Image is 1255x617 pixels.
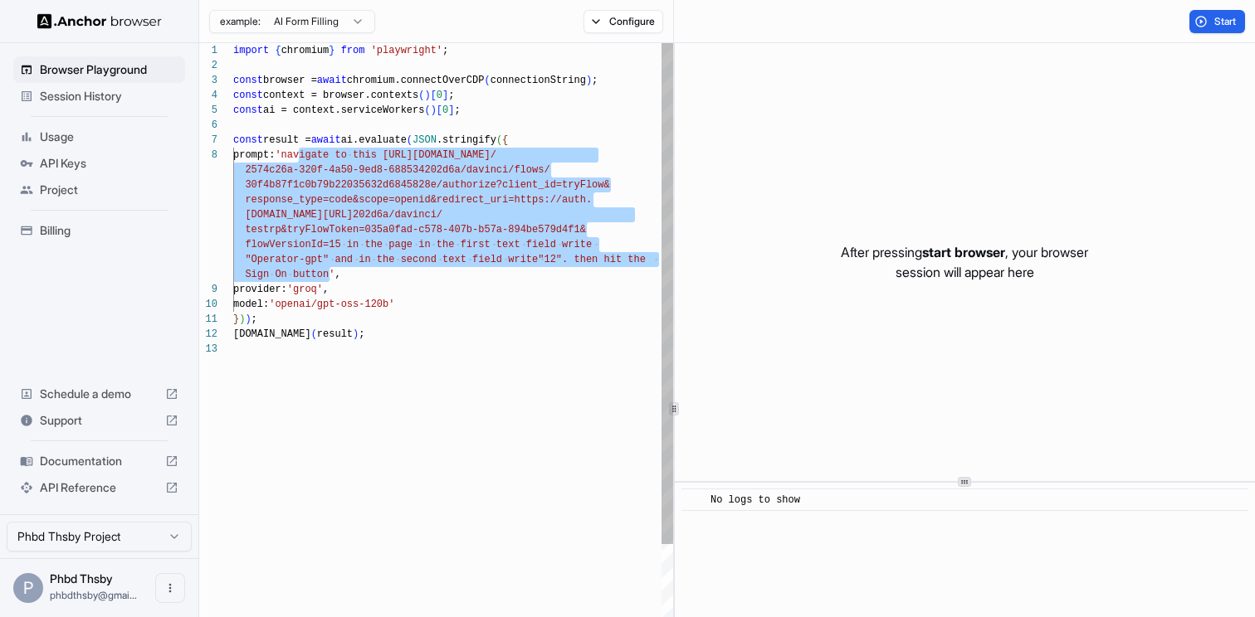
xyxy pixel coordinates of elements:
span: prompt: [233,149,275,161]
span: await [311,134,341,146]
span: Documentation [40,453,159,469]
span: ) [424,90,430,101]
div: 2 [199,58,217,73]
span: const [233,134,263,146]
div: 3 [199,73,217,88]
div: 9 [199,282,217,297]
span: ; [592,75,598,86]
span: Support [40,412,159,429]
span: browser = [263,75,317,86]
span: ; [454,104,460,116]
span: ://auth. [544,194,592,206]
span: ] [442,90,448,101]
span: from [341,45,365,56]
span: context = browser.contexts [263,90,418,101]
span: const [233,75,263,86]
div: Usage [13,124,185,150]
span: , [335,269,340,280]
span: Usage [40,129,178,145]
span: await [317,75,347,86]
span: ​ [690,492,698,508]
div: Support [13,407,185,434]
span: { [502,134,508,146]
span: ld write [544,239,592,250]
span: No logs to show [711,494,800,506]
div: 5 [199,103,217,118]
div: Session History [13,83,185,109]
span: ; [251,313,257,325]
span: testrp&tryFlowToken=035a0fad-c578-407b-b57a-894be5 [245,224,544,236]
span: } [233,313,239,325]
span: response_type=code&scope=openid&redirect_uri=https [245,194,544,206]
div: Documentation [13,448,185,474]
div: 12 [199,327,217,342]
span: [ [431,90,437,101]
span: example: [220,15,261,28]
div: API Reference [13,474,185,501]
span: "Operator-gpt" and in the second text field write [245,254,538,265]
span: ( [496,134,502,146]
span: , [323,284,329,295]
button: Open menu [155,573,185,603]
div: API Keys [13,150,185,177]
span: Sign On button' [245,269,335,280]
div: 6 [199,118,217,133]
img: Anchor Logo [37,13,162,29]
button: Start [1189,10,1245,33]
div: 4 [199,88,217,103]
span: 0 [442,104,448,116]
span: model: [233,299,269,310]
span: id=tryFlow& [544,179,609,191]
div: Browser Playground [13,56,185,83]
div: 10 [199,297,217,312]
span: { [275,45,281,56]
span: import [233,45,269,56]
span: API Keys [40,155,178,172]
div: 7 [199,133,217,148]
button: Configure [584,10,664,33]
span: ) [239,313,245,325]
div: Billing [13,217,185,244]
div: Project [13,177,185,203]
span: 'playwright' [371,45,442,56]
span: / [544,164,549,176]
span: ( [311,328,317,340]
span: Schedule a demo [40,386,159,402]
span: 2574c26a-320f-4a50-9ed8-688534202d6a/davinci/flows [245,164,544,176]
span: [DOMAIN_NAME] [233,328,311,340]
div: 1 [199,43,217,58]
div: 8 [199,148,217,163]
div: P [13,573,43,603]
span: Project [40,182,178,198]
span: ( [484,75,490,86]
span: const [233,104,263,116]
span: .stringify [437,134,496,146]
span: / [491,149,496,161]
span: ( [407,134,413,146]
span: Start [1214,15,1238,28]
span: ai.evaluate [341,134,407,146]
span: ) [431,104,437,116]
span: ) [586,75,592,86]
span: 79d4f1& [544,224,585,236]
span: Session History [40,88,178,104]
span: ; [442,45,448,56]
span: provider: [233,284,287,295]
span: flowVersionId=15 in the page in the first text fie [245,239,544,250]
span: ] [448,104,454,116]
span: connectionString [491,75,586,86]
span: JSON [413,134,437,146]
span: ( [424,104,430,116]
div: Schedule a demo [13,381,185,407]
span: chromium [281,45,330,56]
p: After pressing , your browser session will appear here [841,242,1088,282]
div: 13 [199,342,217,357]
span: "12". then hit the [538,254,646,265]
span: ) [245,313,251,325]
div: 11 [199,312,217,327]
span: 'navigate to this [URL][DOMAIN_NAME] [275,149,490,161]
span: result = [263,134,311,146]
span: Phbd Thsby [50,571,113,585]
span: start browser [922,244,1005,260]
span: chromium.connectOverCDP [347,75,485,86]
